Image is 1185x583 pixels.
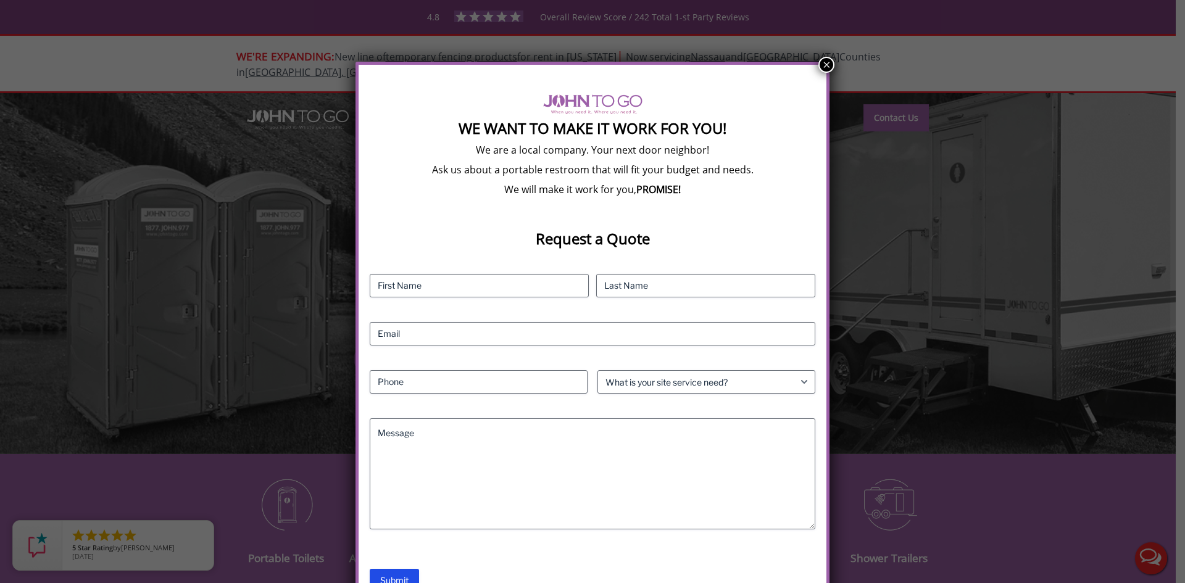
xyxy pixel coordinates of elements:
p: We will make it work for you, [370,183,815,196]
input: Email [370,322,815,345]
strong: We Want To Make It Work For You! [459,118,726,138]
input: Phone [370,370,588,394]
input: First Name [370,274,589,297]
strong: Request a Quote [536,228,650,249]
button: Close [818,57,834,73]
input: Last Name [596,274,815,297]
b: PROMISE! [636,183,681,196]
p: We are a local company. Your next door neighbor! [370,143,815,157]
p: Ask us about a portable restroom that will fit your budget and needs. [370,163,815,176]
img: logo of viptogo [543,94,642,114]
